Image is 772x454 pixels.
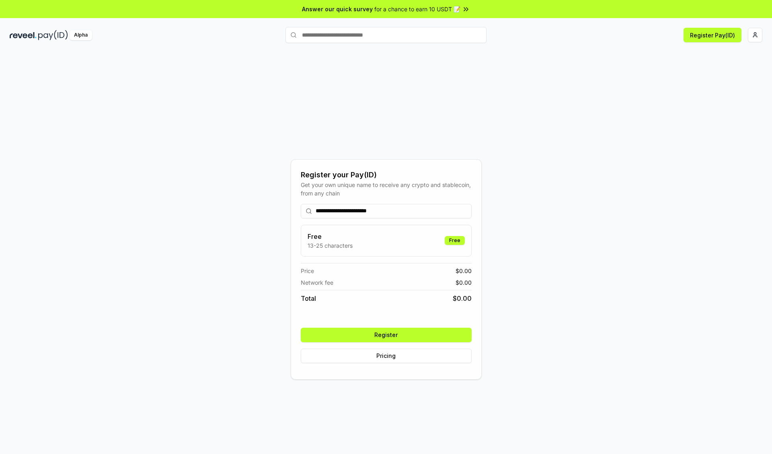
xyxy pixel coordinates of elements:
[308,232,353,241] h3: Free
[301,349,472,363] button: Pricing
[374,5,460,13] span: for a chance to earn 10 USDT 📝
[301,278,333,287] span: Network fee
[301,181,472,197] div: Get your own unique name to receive any crypto and stablecoin, from any chain
[308,241,353,250] p: 13-25 characters
[456,267,472,275] span: $ 0.00
[38,30,68,40] img: pay_id
[684,28,741,42] button: Register Pay(ID)
[456,278,472,287] span: $ 0.00
[301,267,314,275] span: Price
[301,294,316,303] span: Total
[453,294,472,303] span: $ 0.00
[70,30,92,40] div: Alpha
[301,169,472,181] div: Register your Pay(ID)
[301,328,472,342] button: Register
[302,5,373,13] span: Answer our quick survey
[10,30,37,40] img: reveel_dark
[445,236,465,245] div: Free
